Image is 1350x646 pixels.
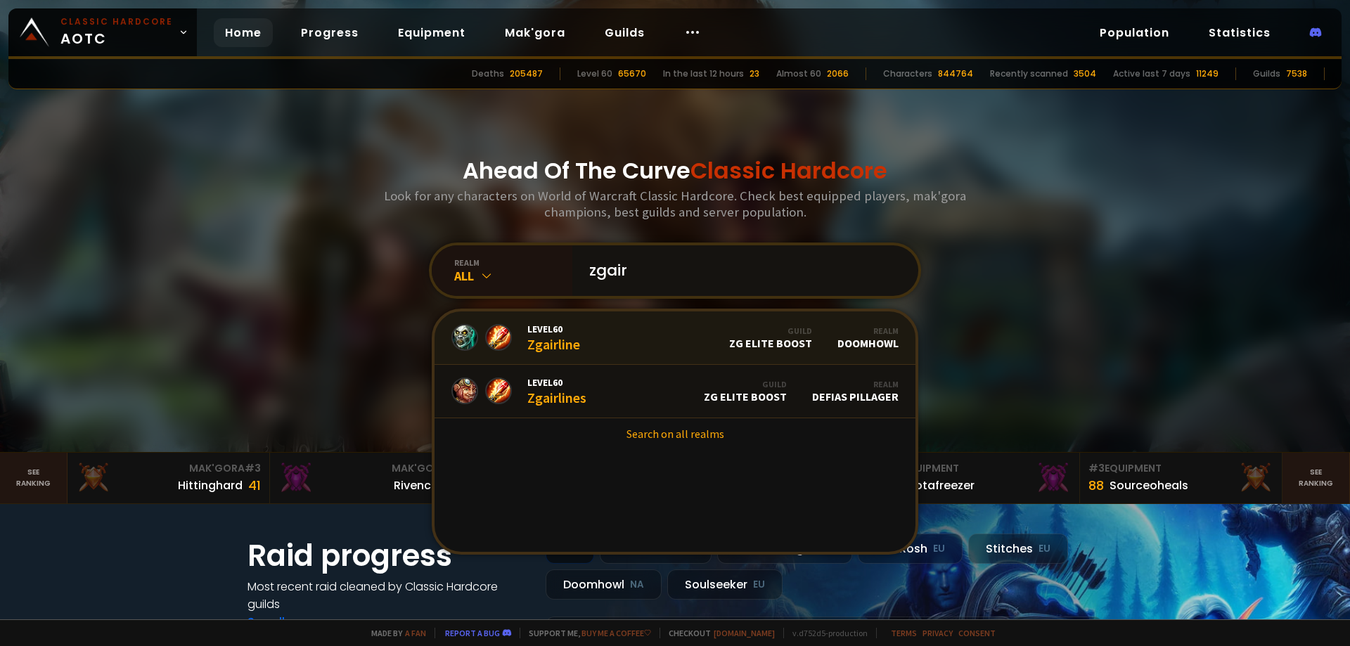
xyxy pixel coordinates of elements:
[750,67,759,80] div: 23
[1110,477,1188,494] div: Sourceoheals
[891,628,917,638] a: Terms
[363,628,426,638] span: Made by
[858,534,963,564] div: Nek'Rosh
[933,542,945,556] small: EU
[278,461,463,476] div: Mak'Gora
[877,453,1080,503] a: #2Equipment88Notafreezer
[837,325,899,350] div: Doomhowl
[922,628,953,638] a: Privacy
[67,453,270,503] a: Mak'Gora#3Hittinghard41
[394,477,438,494] div: Rivench
[690,155,887,186] span: Classic Hardcore
[938,67,973,80] div: 844764
[581,245,901,296] input: Search a character...
[463,154,887,188] h1: Ahead Of The Curve
[510,67,543,80] div: 205487
[76,461,261,476] div: Mak'Gora
[1196,67,1219,80] div: 11249
[1286,67,1307,80] div: 7538
[1253,67,1280,80] div: Guilds
[827,67,849,80] div: 2066
[527,376,586,389] span: Level 60
[667,569,783,600] div: Soulseeker
[581,628,651,638] a: Buy me a coffee
[546,569,662,600] div: Doomhowl
[663,67,744,80] div: In the last 12 hours
[435,418,915,449] a: Search on all realms
[527,376,586,406] div: Zgairlines
[958,628,996,638] a: Consent
[1088,18,1181,47] a: Population
[214,18,273,47] a: Home
[245,461,261,475] span: # 3
[445,628,500,638] a: Report a bug
[435,365,915,418] a: Level60ZgairlinesGuildZG Elite BoostRealmDefias Pillager
[527,323,580,335] span: Level 60
[704,379,787,403] div: ZG Elite Boost
[60,15,173,28] small: Classic Hardcore
[1088,461,1105,475] span: # 3
[248,476,261,495] div: 41
[729,325,812,336] div: Guild
[405,628,426,638] a: a fan
[593,18,656,47] a: Guilds
[753,578,765,592] small: EU
[454,257,572,268] div: realm
[837,325,899,336] div: Realm
[435,311,915,365] a: Level60ZgairlineGuildZG Elite BoostRealmDoomhowl
[1088,461,1273,476] div: Equipment
[1113,67,1190,80] div: Active last 7 days
[290,18,370,47] a: Progress
[494,18,577,47] a: Mak'gora
[1088,476,1104,495] div: 88
[968,534,1068,564] div: Stitches
[472,67,504,80] div: Deaths
[387,18,477,47] a: Equipment
[1080,453,1282,503] a: #3Equipment88Sourceoheals
[378,188,972,220] h3: Look for any characters on World of Warcraft Classic Hardcore. Check best equipped players, mak'g...
[990,67,1068,80] div: Recently scanned
[783,628,868,638] span: v. d752d5 - production
[883,67,932,80] div: Characters
[776,67,821,80] div: Almost 60
[886,461,1071,476] div: Equipment
[1074,67,1096,80] div: 3504
[907,477,975,494] div: Notafreezer
[812,379,899,389] div: Realm
[454,268,572,284] div: All
[1282,453,1350,503] a: Seeranking
[247,614,339,630] a: See all progress
[704,379,787,389] div: Guild
[1197,18,1282,47] a: Statistics
[60,15,173,49] span: AOTC
[714,628,775,638] a: [DOMAIN_NAME]
[729,325,812,350] div: ZG Elite Boost
[577,67,612,80] div: Level 60
[247,578,529,613] h4: Most recent raid cleaned by Classic Hardcore guilds
[520,628,651,638] span: Support me,
[1039,542,1050,556] small: EU
[812,379,899,403] div: Defias Pillager
[8,8,197,56] a: Classic HardcoreAOTC
[247,534,529,578] h1: Raid progress
[618,67,646,80] div: 65670
[178,477,243,494] div: Hittinghard
[630,578,644,592] small: NA
[527,323,580,353] div: Zgairline
[270,453,472,503] a: Mak'Gora#2Rivench100
[660,628,775,638] span: Checkout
